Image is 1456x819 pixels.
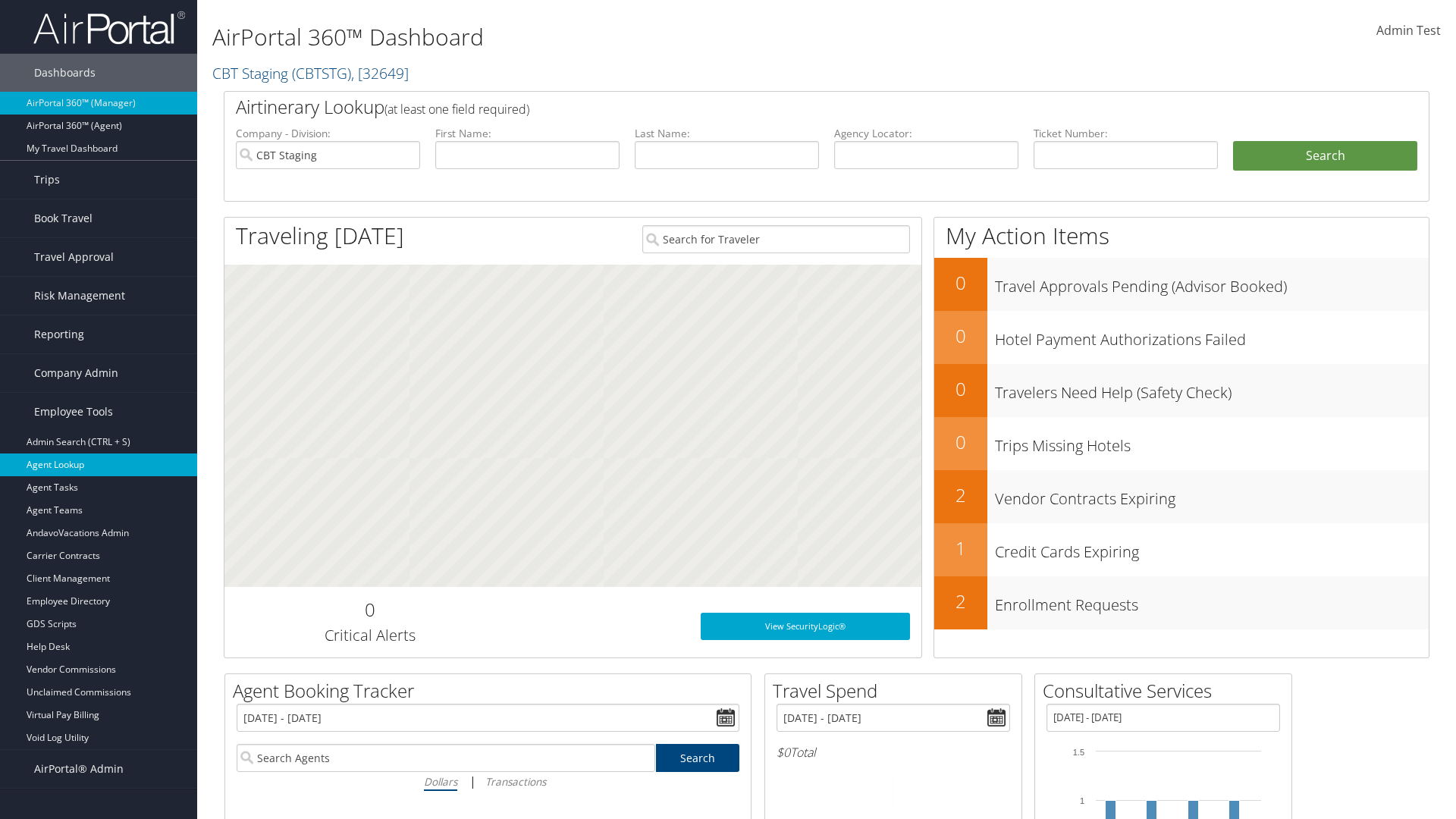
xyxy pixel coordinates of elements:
span: Employee Tools [34,393,113,431]
a: 0Travelers Need Help (Safety Check) [934,364,1429,417]
img: airportal-logo.png [33,10,185,45]
a: Admin Test [1376,8,1441,55]
span: AirPortal® Admin [34,750,124,788]
a: CBT Staging [212,63,409,83]
tspan: 1 [1080,796,1084,805]
i: Transactions [485,774,546,789]
a: 1Credit Cards Expiring [934,523,1429,576]
span: ( CBTSTG ) [292,63,351,83]
h3: Hotel Payment Authorizations Failed [995,322,1429,350]
h2: 0 [934,429,987,455]
span: , [ 32649 ] [351,63,409,83]
h2: 0 [934,270,987,296]
button: Search [1233,141,1417,171]
h2: 0 [934,323,987,349]
h3: Vendor Contracts Expiring [995,481,1429,510]
label: Agency Locator: [834,126,1018,141]
h3: Travel Approvals Pending (Advisor Booked) [995,268,1429,297]
h3: Credit Cards Expiring [995,534,1429,563]
h2: 0 [934,376,987,402]
label: First Name: [435,126,620,141]
a: 2Vendor Contracts Expiring [934,470,1429,523]
a: View SecurityLogic® [701,613,910,640]
i: Dollars [424,774,457,789]
span: Dashboards [34,54,96,92]
span: Travel Approval [34,238,114,276]
h1: My Action Items [934,220,1429,252]
h2: 0 [236,597,504,623]
a: 0Trips Missing Hotels [934,417,1429,470]
input: Search for Traveler [642,225,910,253]
span: Admin Test [1376,22,1441,39]
a: 0Hotel Payment Authorizations Failed [934,311,1429,364]
h2: 2 [934,482,987,508]
input: Search Agents [237,744,655,772]
a: 0Travel Approvals Pending (Advisor Booked) [934,258,1429,311]
span: Company Admin [34,354,118,392]
h2: Airtinerary Lookup [236,94,1317,120]
label: Company - Division: [236,126,420,141]
h1: Traveling [DATE] [236,220,404,252]
span: Risk Management [34,277,125,315]
a: 2Enrollment Requests [934,576,1429,629]
h2: 1 [934,535,987,561]
h2: 2 [934,588,987,614]
span: Trips [34,161,60,199]
h3: Trips Missing Hotels [995,428,1429,457]
h6: Total [777,744,1010,761]
a: Search [656,744,740,772]
div: | [237,772,739,791]
label: Ticket Number: [1034,126,1218,141]
label: Last Name: [635,126,819,141]
h2: Travel Spend [773,678,1021,704]
span: Reporting [34,315,84,353]
h3: Enrollment Requests [995,587,1429,616]
h1: AirPortal 360™ Dashboard [212,21,1031,53]
h3: Critical Alerts [236,625,504,646]
span: $0 [777,744,790,761]
tspan: 1.5 [1073,748,1084,757]
span: (at least one field required) [384,101,529,118]
h3: Travelers Need Help (Safety Check) [995,375,1429,403]
span: Book Travel [34,199,93,237]
h2: Agent Booking Tracker [233,678,751,704]
h2: Consultative Services [1043,678,1291,704]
